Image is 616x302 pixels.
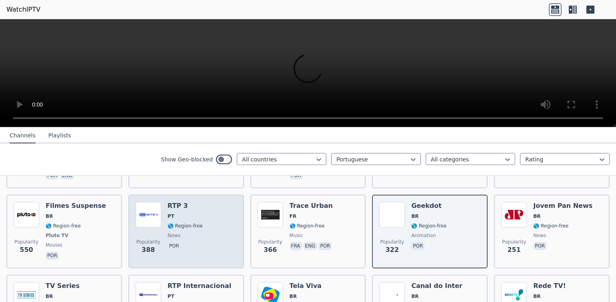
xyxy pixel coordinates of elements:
h6: TV Series [46,282,81,290]
span: BR [290,293,297,300]
span: 550 [20,245,33,255]
span: movies [46,242,62,248]
img: Trace Urban [258,202,283,228]
span: 251 [507,245,520,255]
span: BR [46,213,53,219]
p: por [411,242,424,250]
p: eng [304,242,317,250]
img: Geekdot [379,202,405,228]
h6: Rede TV! [533,282,568,290]
span: news [168,232,180,239]
span: BR [411,293,418,300]
span: music [290,232,303,239]
span: news [533,232,546,239]
span: Popularity [502,239,526,245]
img: Jovem Pan News [501,202,527,228]
span: animation [411,232,436,239]
p: por [533,242,546,250]
h6: RTP Internacional [168,282,231,290]
span: 366 [264,245,277,255]
label: Show Geo-blocked [161,155,213,163]
span: 🌎 Region-free [290,223,325,229]
span: Popularity [258,239,282,245]
span: 🌎 Region-free [46,223,81,229]
img: Filmes Suspense [14,202,39,228]
h6: Jovem Pan News [533,202,592,210]
span: 🌎 Region-free [168,223,203,229]
h6: Canal do Inter [411,282,462,290]
h6: Filmes Suspense [46,202,106,210]
h6: Tela Viva [290,282,344,290]
span: Popularity [380,239,404,245]
p: por [168,242,181,250]
span: PT [168,293,174,300]
span: FR [290,213,296,219]
span: PT [168,213,174,219]
p: fra [290,242,302,250]
p: por [318,242,332,250]
span: Popularity [136,239,160,245]
h6: RTP 3 [168,202,203,210]
span: Pluto TV [46,232,68,239]
span: BR [533,293,540,300]
span: BR [46,293,53,300]
button: Playlists [48,128,71,143]
a: WatchIPTV [6,5,40,14]
span: BR [411,213,418,219]
span: 322 [386,245,399,255]
span: 🌎 Region-free [411,223,446,229]
span: 388 [142,245,155,255]
span: Popularity [14,239,38,245]
h6: Geekdot [411,202,446,210]
span: BR [533,213,540,219]
button: Channels [10,128,36,143]
span: 🌎 Region-free [533,223,568,229]
h6: Trace Urban [290,202,334,210]
p: por [46,252,59,260]
img: RTP 3 [136,202,161,228]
